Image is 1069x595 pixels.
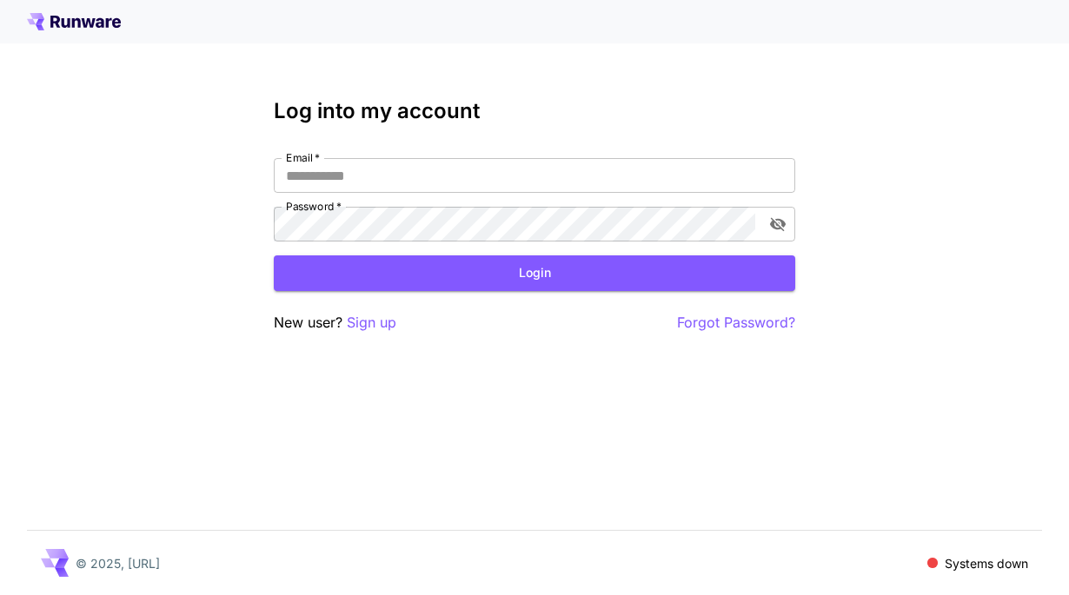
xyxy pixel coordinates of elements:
label: Password [286,199,342,214]
button: Sign up [347,312,396,334]
h3: Log into my account [274,99,795,123]
p: New user? [274,312,396,334]
button: Login [274,255,795,291]
button: Forgot Password? [677,312,795,334]
p: © 2025, [URL] [76,554,160,572]
button: toggle password visibility [762,208,793,240]
p: Systems down [945,554,1028,572]
label: Email [286,150,320,165]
